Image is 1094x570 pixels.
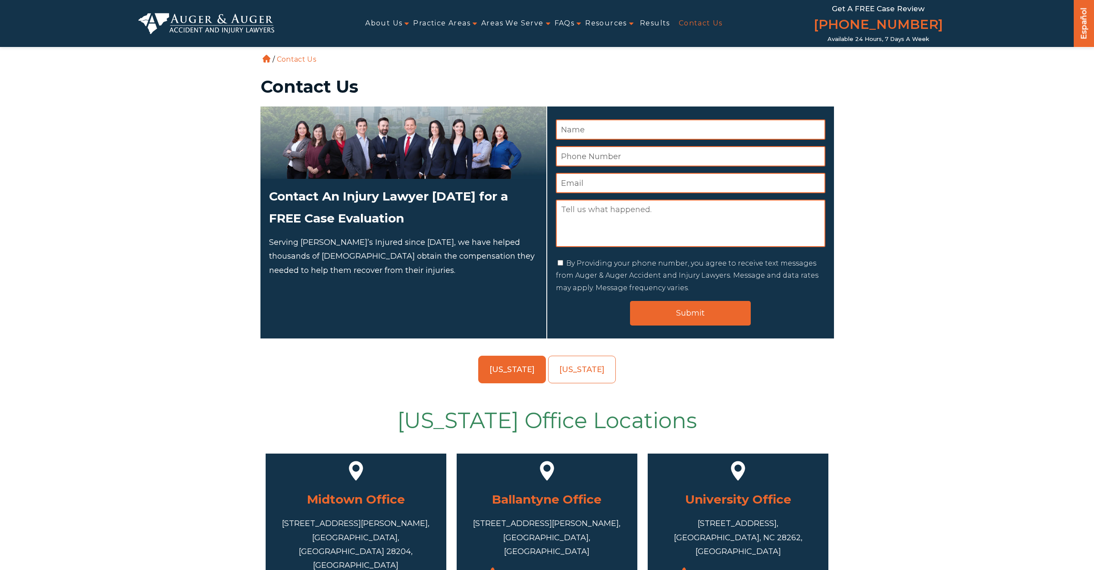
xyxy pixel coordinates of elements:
[269,185,538,229] h2: Contact An Injury Lawyer [DATE] for a FREE Case Evaluation
[260,78,834,95] h1: Contact Us
[478,356,546,383] a: [US_STATE]
[279,489,433,510] h3: Midtown Office
[275,55,318,63] li: Contact Us
[138,13,275,34] img: Auger & Auger Accident and Injury Lawyers Logo
[585,14,627,33] a: Resources
[828,36,929,43] span: Available 24 Hours, 7 Days a Week
[269,235,538,277] p: Serving [PERSON_NAME]’s Injured since [DATE], we have helped thousands of [DEMOGRAPHIC_DATA] obta...
[630,301,751,326] input: Submit
[263,55,270,63] a: Home
[661,489,815,510] h3: University Office
[481,14,544,33] a: Areas We Serve
[661,517,815,558] div: [STREET_ADDRESS], [GEOGRAPHIC_DATA], NC 28262, [GEOGRAPHIC_DATA]
[556,146,825,166] input: Phone Number
[266,406,829,436] h2: [US_STATE] Office Locations
[556,173,825,193] input: Email
[814,15,943,36] a: [PHONE_NUMBER]
[470,517,624,558] div: [STREET_ADDRESS][PERSON_NAME], [GEOGRAPHIC_DATA], [GEOGRAPHIC_DATA]
[679,14,723,33] a: Contact Us
[640,14,670,33] a: Results
[470,489,624,510] h3: Ballantyne Office
[555,14,575,33] a: FAQs
[260,106,546,179] img: Attorneys
[413,14,470,33] a: Practice Areas
[365,14,402,33] a: About Us
[548,356,616,383] a: [US_STATE]
[556,259,818,292] label: By Providing your phone number, you agree to receive text messages from Auger & Auger Accident an...
[556,119,825,140] input: Name
[832,4,925,13] span: Get a FREE Case Review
